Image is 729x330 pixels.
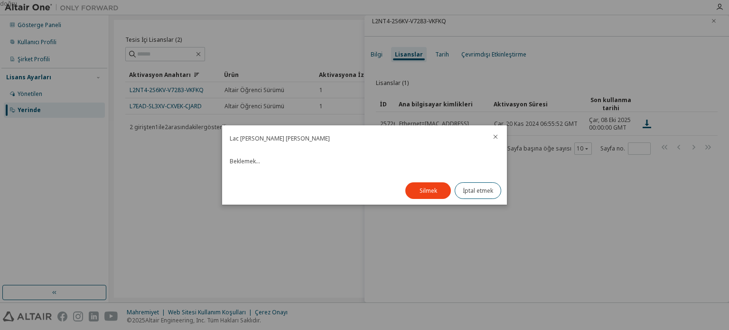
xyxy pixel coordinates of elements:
font: Beklemek... [230,157,260,165]
button: İptal etmek [455,182,501,199]
font: İptal etmek [463,187,493,195]
button: kapalı [492,133,499,141]
font: Lac [PERSON_NAME] [PERSON_NAME] [230,134,330,142]
button: Silmek [405,182,451,199]
font: Silmek [420,187,437,195]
